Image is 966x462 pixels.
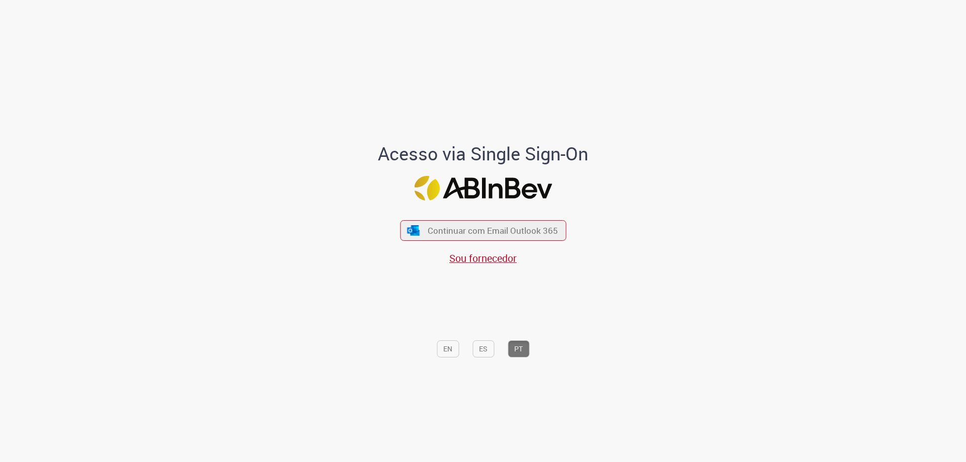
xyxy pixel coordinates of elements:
img: Logo ABInBev [414,176,552,201]
button: ícone Azure/Microsoft 360 Continuar com Email Outlook 365 [400,220,566,241]
img: ícone Azure/Microsoft 360 [407,225,421,236]
button: ES [472,340,494,357]
button: EN [437,340,459,357]
h1: Acesso via Single Sign-On [344,144,623,164]
a: Sou fornecedor [449,251,517,265]
span: Continuar com Email Outlook 365 [428,225,558,236]
button: PT [508,340,529,357]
